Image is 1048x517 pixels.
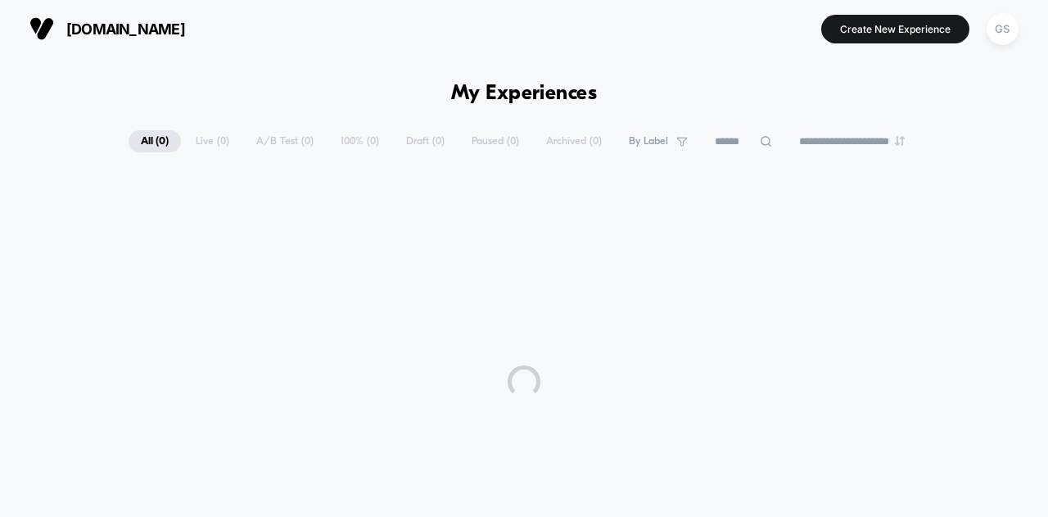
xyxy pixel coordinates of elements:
[451,82,598,106] h1: My Experiences
[821,15,969,43] button: Create New Experience
[66,20,185,38] span: [DOMAIN_NAME]
[987,13,1019,45] div: GS
[129,130,181,152] span: All ( 0 )
[895,136,905,146] img: end
[29,16,54,41] img: Visually logo
[629,135,668,147] span: By Label
[25,16,190,42] button: [DOMAIN_NAME]
[982,12,1023,46] button: GS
